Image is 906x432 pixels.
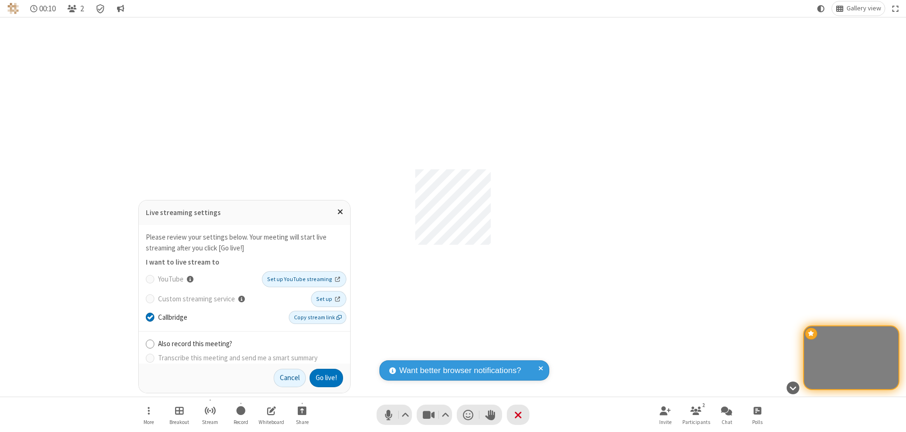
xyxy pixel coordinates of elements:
button: Open participant list [63,1,88,16]
button: Copy stream link [289,311,346,324]
button: Start sharing [288,401,316,428]
span: Chat [721,419,732,425]
span: Want better browser notifications? [399,365,521,377]
span: Participants [682,419,710,425]
button: Stream [196,401,224,428]
span: Copy stream link [294,313,342,322]
button: Using system theme [814,1,829,16]
button: End or leave meeting [507,405,529,425]
button: Raise hand [479,405,502,425]
button: Audio settings [399,405,412,425]
span: Gallery view [847,5,881,12]
span: Breakout [169,419,189,425]
img: QA Selenium DO NOT DELETE OR CHANGE [8,3,19,14]
button: Live stream to a custom RTMP server must be set up before your meeting. [235,292,247,306]
button: Fullscreen [889,1,903,16]
button: Open chat [713,401,741,428]
a: Set up [311,291,346,307]
label: I want to live stream to [146,258,219,266]
span: More [143,419,154,425]
button: Manage Breakout Rooms [165,401,193,428]
button: Live stream to YouTube must be set up before your meeting. For instructions on how to set it up, ... [184,272,195,286]
button: Open poll [743,401,772,428]
button: Cancel [274,369,306,388]
label: Custom streaming service [158,292,308,306]
span: 2 [80,4,84,13]
span: Record [234,419,248,425]
span: 00:10 [39,4,56,13]
span: Stream [202,419,218,425]
button: Mute (⌘+Shift+A) [377,405,412,425]
span: Invite [659,419,671,425]
div: Timer [26,1,60,16]
button: Hide [783,376,803,399]
label: Live streaming settings [146,208,221,217]
label: YouTube [158,272,259,286]
button: Go live! [310,369,343,388]
span: Whiteboard [259,419,284,425]
button: Change layout [832,1,885,16]
a: Set up YouTube streaming [262,271,346,287]
div: Meeting details Encryption enabled [92,1,109,16]
button: Start recording [226,401,255,428]
button: Video setting [439,405,452,425]
button: Send a reaction [457,405,479,425]
div: 2 [700,401,708,409]
button: Open menu [134,401,163,428]
label: Transcribe this meeting and send me a smart summary [158,353,343,364]
button: Open participant list [682,401,710,428]
button: Stop video (⌘+Shift+V) [417,405,452,425]
label: Callbridge [158,312,285,323]
label: Please review your settings below. Your meeting will start live streaming after you click [Go live!] [146,233,327,252]
button: Conversation [113,1,128,16]
button: Invite participants (⌘+Shift+I) [651,401,679,428]
button: Close popover [330,200,350,224]
span: Share [296,419,309,425]
button: Open shared whiteboard [257,401,285,428]
span: Polls [752,419,763,425]
label: Also record this meeting? [158,339,343,349]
